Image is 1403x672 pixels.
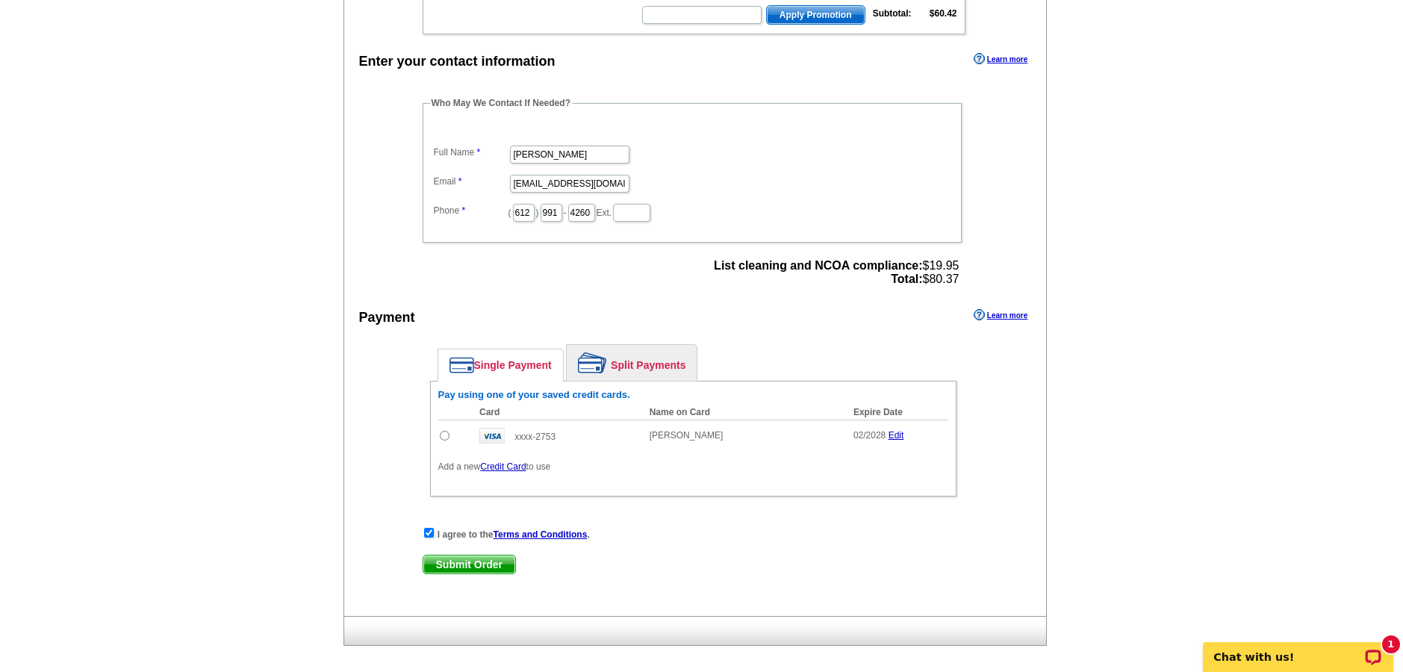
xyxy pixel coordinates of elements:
a: Edit [889,430,904,441]
th: Card [472,405,642,420]
span: Apply Promotion [767,6,865,24]
button: Apply Promotion [766,5,865,25]
a: Terms and Conditions [494,529,588,540]
strong: List cleaning and NCOA compliance: [714,259,922,272]
strong: Subtotal: [873,8,912,19]
label: Email [434,175,508,188]
span: $19.95 $80.37 [714,259,959,286]
th: Expire Date [846,405,948,420]
img: visa.gif [479,428,505,444]
strong: $60.42 [930,8,957,19]
p: Add a new to use [438,460,948,473]
a: Learn more [974,53,1027,65]
span: Submit Order [423,556,515,573]
strong: Total: [891,273,922,285]
span: [PERSON_NAME] [650,430,724,441]
label: Full Name [434,146,508,159]
div: Enter your contact information [359,52,556,72]
label: Phone [434,204,508,217]
dd: ( ) - Ext. [430,200,954,223]
a: Split Payments [567,345,697,381]
th: Name on Card [642,405,846,420]
a: Credit Card [480,461,526,472]
img: split-payment.png [578,352,607,373]
div: Payment [359,308,415,328]
legend: Who May We Contact If Needed? [430,96,572,110]
span: xxxx-2753 [514,432,556,442]
a: Single Payment [438,349,563,381]
strong: I agree to the . [438,529,590,540]
iframe: LiveChat chat widget [1193,625,1403,672]
a: Learn more [974,309,1027,321]
h6: Pay using one of your saved credit cards. [438,389,948,401]
img: single-payment.png [449,357,474,373]
span: 02/2028 [853,430,886,441]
